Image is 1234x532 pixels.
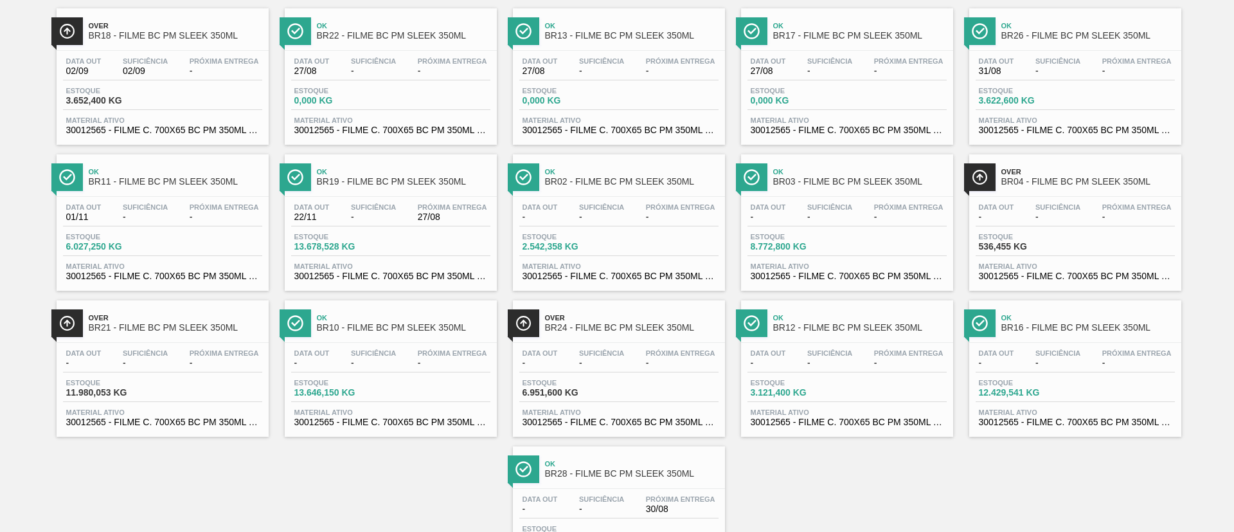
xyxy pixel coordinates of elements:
a: ÍconeOkBR12 - FILME BC PM SLEEK 350MLData out-Suficiência-Próxima Entrega-Estoque3.121,400 KGMate... [731,291,960,437]
span: Ok [317,168,490,176]
span: BR21 - FILME BC PM SLEEK 350ML [89,323,262,333]
span: 02/09 [123,66,168,76]
span: Estoque [523,379,613,387]
a: ÍconeOverBR21 - FILME BC PM SLEEK 350MLData out-Suficiência-Próxima Entrega-Estoque11.980,053 KGM... [47,291,275,437]
span: Próxima Entrega [874,349,943,357]
span: 13.678,528 KG [294,242,384,252]
span: - [1035,212,1080,222]
span: - [579,358,624,368]
span: - [190,358,259,368]
span: Próxima Entrega [874,57,943,65]
span: 0,000 KG [523,96,613,105]
span: 30012565 - FILME C. 700X65 BC PM 350ML SLK C12 429 [979,417,1172,427]
span: 27/08 [418,212,487,222]
span: Próxima Entrega [874,203,943,211]
img: Ícone [515,169,532,185]
span: - [807,358,852,368]
span: Estoque [66,379,156,387]
span: Suficiência [123,57,168,65]
span: Próxima Entrega [190,349,259,357]
span: - [579,504,624,514]
span: 30012565 - FILME C. 700X65 BC PM 350ML SLK C12 429 [294,271,487,281]
span: Material ativo [294,262,487,270]
a: ÍconeOkBR03 - FILME BC PM SLEEK 350MLData out-Suficiência-Próxima Entrega-Estoque8.772,800 KGMate... [731,145,960,291]
span: - [190,212,259,222]
span: BR11 - FILME BC PM SLEEK 350ML [89,177,262,187]
span: 0,000 KG [751,96,841,105]
span: - [874,358,943,368]
a: ÍconeOverBR04 - FILME BC PM SLEEK 350MLData out-Suficiência-Próxima Entrega-Estoque536,455 KGMate... [960,145,1188,291]
img: Ícone [287,169,303,185]
span: - [646,212,715,222]
span: - [294,358,330,368]
span: Ok [773,22,947,30]
span: Próxima Entrega [190,203,259,211]
span: Data out [979,57,1014,65]
span: BR16 - FILME BC PM SLEEK 350ML [1001,323,1175,333]
img: Ícone [287,315,303,331]
span: Over [1001,168,1175,176]
span: 30012565 - FILME C. 700X65 BC PM 350ML SLK C12 429 [979,125,1172,135]
a: ÍconeOkBR16 - FILME BC PM SLEEK 350MLData out-Suficiência-Próxima Entrega-Estoque12.429,541 KGMat... [960,291,1188,437]
span: - [1102,66,1172,76]
img: Ícone [59,23,75,39]
span: - [646,358,715,368]
span: Material ativo [523,408,715,416]
span: 8.772,800 KG [751,242,841,252]
span: 30012565 - FILME C. 700X65 BC PM 350ML SLK C12 429 [751,417,943,427]
a: ÍconeOverBR24 - FILME BC PM SLEEK 350MLData out-Suficiência-Próxima Entrega-Estoque6.951,600 KGMa... [503,291,731,437]
span: 30012565 - FILME C. 700X65 BC PM 350ML SLK C12 429 [751,125,943,135]
span: BR10 - FILME BC PM SLEEK 350ML [317,323,490,333]
span: Material ativo [979,262,1172,270]
span: Suficiência [1035,57,1080,65]
span: Data out [66,203,102,211]
span: Estoque [979,379,1069,387]
span: - [807,66,852,76]
span: Material ativo [979,116,1172,124]
span: - [66,358,102,368]
span: Estoque [66,233,156,241]
span: Over [89,22,262,30]
span: 0,000 KG [294,96,384,105]
span: 30012565 - FILME C. 700X65 BC PM 350ML SLK C12 429 [751,271,943,281]
span: - [579,66,624,76]
span: BR12 - FILME BC PM SLEEK 350ML [773,323,947,333]
span: Material ativo [66,262,259,270]
span: - [874,212,943,222]
span: - [523,358,558,368]
span: Data out [979,349,1014,357]
span: Ok [545,168,719,176]
span: Over [545,314,719,322]
span: Estoque [66,87,156,95]
span: Material ativo [66,408,259,416]
span: - [1035,66,1080,76]
span: 3.652,400 KG [66,96,156,105]
span: - [646,66,715,76]
span: BR03 - FILME BC PM SLEEK 350ML [773,177,947,187]
span: 22/11 [294,212,330,222]
span: 30012565 - FILME C. 700X65 BC PM 350ML SLK C12 429 [294,125,487,135]
span: 6.951,600 KG [523,388,613,398]
span: Ok [545,460,719,468]
span: - [123,212,168,222]
span: Ok [773,168,947,176]
span: 536,455 KG [979,242,1069,252]
span: BR04 - FILME BC PM SLEEK 350ML [1001,177,1175,187]
span: Suficiência [1035,203,1080,211]
span: - [751,212,786,222]
span: Ok [545,22,719,30]
span: Ok [773,314,947,322]
span: Data out [294,57,330,65]
span: Próxima Entrega [646,57,715,65]
span: Próxima Entrega [418,203,487,211]
span: 6.027,250 KG [66,242,156,252]
span: BR18 - FILME BC PM SLEEK 350ML [89,31,262,41]
span: Material ativo [294,408,487,416]
span: Material ativo [523,262,715,270]
span: Data out [294,349,330,357]
span: BR24 - FILME BC PM SLEEK 350ML [545,323,719,333]
span: Suficiência [807,57,852,65]
span: 30012565 - FILME C. 700X65 BC PM 350ML SLK C12 429 [523,271,715,281]
span: 02/09 [66,66,102,76]
span: Data out [66,349,102,357]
